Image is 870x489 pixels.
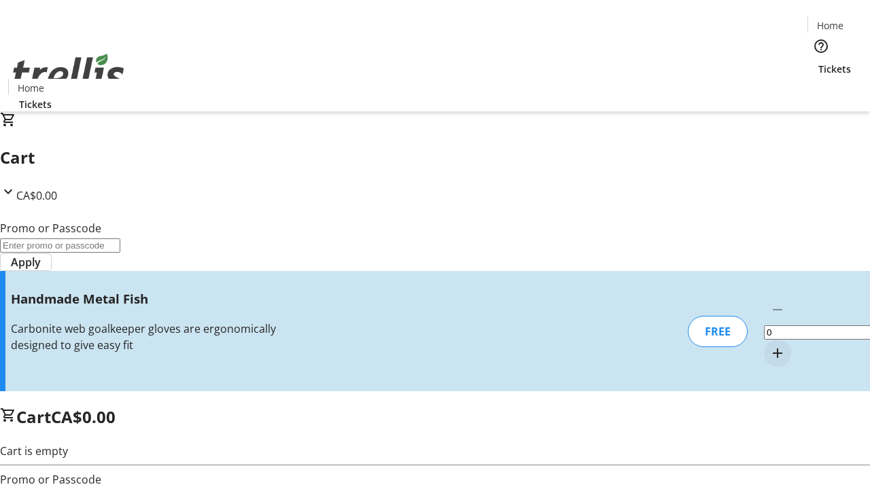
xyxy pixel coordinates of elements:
a: Tickets [8,97,63,111]
span: CA$0.00 [51,405,116,428]
a: Tickets [807,62,862,76]
a: Home [808,18,852,33]
h3: Handmade Metal Fish [11,289,308,308]
span: Home [817,18,843,33]
button: Cart [807,76,835,103]
img: Orient E2E Organization aE9wTm89Xv's Logo [8,39,129,107]
div: Carbonite web goalkeeper gloves are ergonomically designed to give easy fit [11,321,308,353]
div: FREE [688,316,748,347]
span: Home [18,81,44,95]
button: Increment by one [764,340,791,367]
span: Tickets [19,97,52,111]
span: CA$0.00 [16,188,57,203]
span: Tickets [818,62,851,76]
a: Home [9,81,52,95]
button: Help [807,33,835,60]
span: Apply [11,254,41,270]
